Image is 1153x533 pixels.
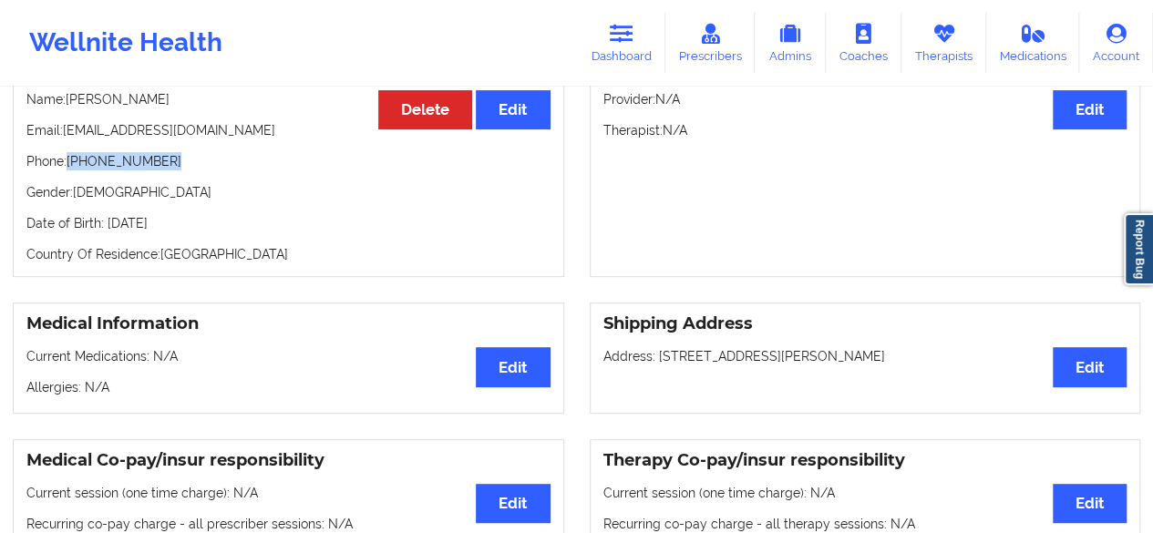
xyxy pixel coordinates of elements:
button: Edit [1053,90,1127,129]
a: Dashboard [578,13,665,73]
p: Gender: [DEMOGRAPHIC_DATA] [26,183,551,201]
a: Report Bug [1124,213,1153,285]
p: Phone: [PHONE_NUMBER] [26,152,551,170]
button: Edit [476,484,550,523]
a: Prescribers [665,13,756,73]
button: Edit [476,90,550,129]
a: Medications [986,13,1080,73]
h3: Medical Information [26,313,551,334]
p: Therapist: N/A [603,121,1127,139]
h3: Therapy Co-pay/insur responsibility [603,450,1127,471]
p: Recurring co-pay charge - all prescriber sessions : N/A [26,515,551,533]
button: Delete [378,90,472,129]
p: Current session (one time charge): N/A [26,484,551,502]
p: Provider: N/A [603,90,1127,108]
p: Recurring co-pay charge - all therapy sessions : N/A [603,515,1127,533]
a: Admins [755,13,826,73]
p: Current Medications: N/A [26,347,551,365]
button: Edit [1053,347,1127,386]
a: Therapists [901,13,986,73]
a: Account [1079,13,1153,73]
button: Edit [1053,484,1127,523]
button: Edit [476,347,550,386]
p: Allergies: N/A [26,378,551,396]
h3: Medical Co-pay/insur responsibility [26,450,551,471]
p: Country Of Residence: [GEOGRAPHIC_DATA] [26,245,551,263]
p: Email: [EMAIL_ADDRESS][DOMAIN_NAME] [26,121,551,139]
a: Coaches [826,13,901,73]
h3: Shipping Address [603,313,1127,334]
p: Date of Birth: [DATE] [26,214,551,232]
p: Name: [PERSON_NAME] [26,90,551,108]
p: Address: [STREET_ADDRESS][PERSON_NAME] [603,347,1127,365]
p: Current session (one time charge): N/A [603,484,1127,502]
